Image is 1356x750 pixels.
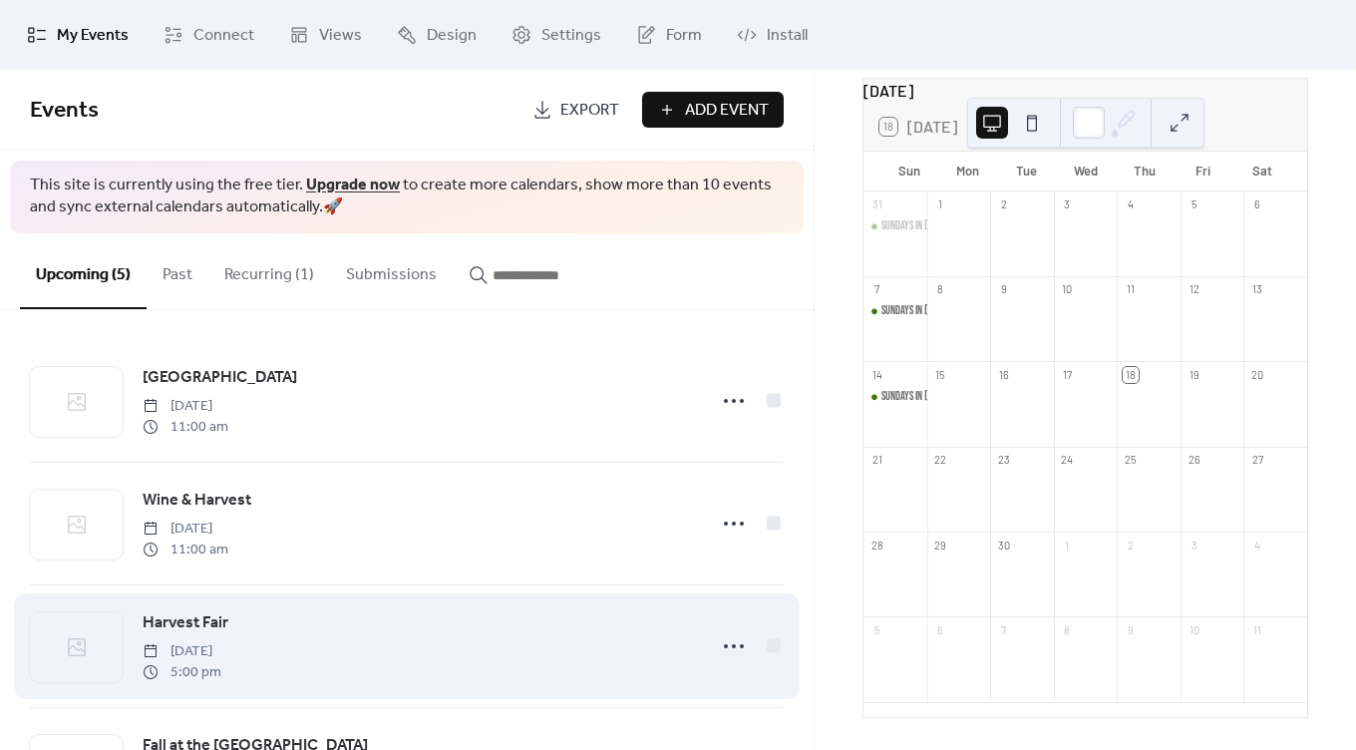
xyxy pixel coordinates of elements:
[869,367,884,382] div: 14
[1249,197,1264,212] div: 6
[869,538,884,553] div: 28
[1232,152,1291,191] div: Sat
[722,8,823,62] a: Install
[933,453,948,468] div: 22
[869,622,884,637] div: 5
[193,24,254,48] span: Connect
[30,89,99,133] span: Events
[1115,152,1174,191] div: Thu
[143,641,221,662] span: [DATE]
[1186,622,1201,637] div: 10
[881,303,997,320] div: Sundays in [GEOGRAPHIC_DATA]
[143,489,251,513] span: Wine & Harvest
[330,233,453,307] button: Submissions
[382,8,492,62] a: Design
[642,92,784,128] button: Add Event
[869,197,884,212] div: 31
[149,8,269,62] a: Connect
[863,218,927,235] div: Sundays in Cathedral Square Park
[1249,367,1264,382] div: 20
[1060,538,1075,553] div: 1
[1123,282,1138,297] div: 11
[996,538,1011,553] div: 30
[20,233,147,309] button: Upcoming (5)
[208,233,330,307] button: Recurring (1)
[1186,282,1201,297] div: 12
[933,622,948,637] div: 6
[996,282,1011,297] div: 9
[881,389,997,406] div: Sundays in [GEOGRAPHIC_DATA]
[1123,367,1138,382] div: 18
[621,8,717,62] a: Form
[1060,367,1075,382] div: 17
[1060,197,1075,212] div: 3
[1249,538,1264,553] div: 4
[1123,538,1138,553] div: 2
[879,152,938,191] div: Sun
[1186,197,1201,212] div: 5
[938,152,997,191] div: Mon
[863,79,1307,103] div: [DATE]
[869,453,884,468] div: 21
[12,8,144,62] a: My Events
[767,24,808,48] span: Install
[1060,453,1075,468] div: 24
[274,8,377,62] a: Views
[560,99,619,123] span: Export
[517,92,634,128] a: Export
[997,152,1056,191] div: Tue
[881,218,997,235] div: Sundays in [GEOGRAPHIC_DATA]
[143,488,251,514] a: Wine & Harvest
[933,197,948,212] div: 1
[147,233,208,307] button: Past
[143,662,221,683] span: 5:00 pm
[1249,282,1264,297] div: 13
[143,396,228,417] span: [DATE]
[933,538,948,553] div: 29
[143,610,228,636] a: Harvest Fair
[143,366,297,390] span: [GEOGRAPHIC_DATA]
[143,611,228,635] span: Harvest Fair
[143,365,297,391] a: [GEOGRAPHIC_DATA]
[863,303,927,320] div: Sundays in Cathedral Square Park
[869,282,884,297] div: 7
[1186,538,1201,553] div: 3
[427,24,477,48] span: Design
[1174,152,1232,191] div: Fri
[685,99,769,123] span: Add Event
[996,453,1011,468] div: 23
[143,417,228,438] span: 11:00 am
[1060,622,1075,637] div: 8
[1123,453,1138,468] div: 25
[996,367,1011,382] div: 16
[1056,152,1115,191] div: Wed
[319,24,362,48] span: Views
[1249,453,1264,468] div: 27
[1060,282,1075,297] div: 10
[933,367,948,382] div: 15
[1123,197,1138,212] div: 4
[57,24,129,48] span: My Events
[933,282,948,297] div: 8
[863,389,927,406] div: Sundays in Cathedral Square Park
[1249,622,1264,637] div: 11
[1186,453,1201,468] div: 26
[541,24,601,48] span: Settings
[666,24,702,48] span: Form
[30,175,784,219] span: This site is currently using the free tier. to create more calendars, show more than 10 events an...
[1123,622,1138,637] div: 9
[1186,367,1201,382] div: 19
[996,197,1011,212] div: 2
[143,540,228,561] span: 11:00 am
[996,622,1011,637] div: 7
[306,170,400,200] a: Upgrade now
[497,8,616,62] a: Settings
[143,519,228,540] span: [DATE]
